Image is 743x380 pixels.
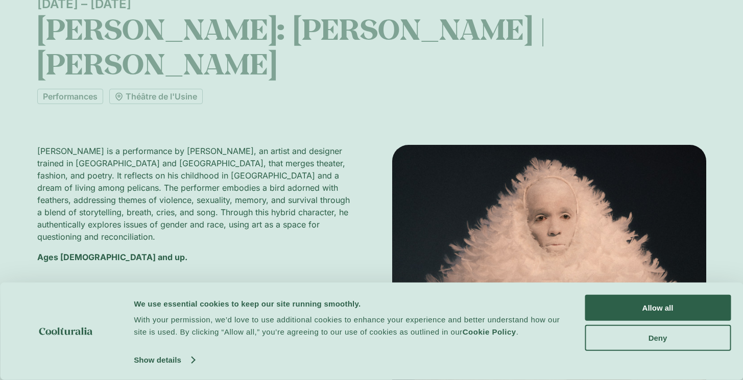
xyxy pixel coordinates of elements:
[109,89,203,104] a: Théâtre de l'Usine
[37,11,706,81] h1: [PERSON_NAME]: [PERSON_NAME] | [PERSON_NAME]
[516,327,519,336] span: .
[134,315,560,336] span: With your permission, we’d love to use additional cookies to enhance your experience and better u...
[134,297,573,310] div: We use essential cookies to keep our site running smoothly.
[463,327,516,336] a: Cookie Policy
[134,352,194,368] a: Show details
[37,252,187,262] strong: Ages [DEMOGRAPHIC_DATA] and up.
[585,324,731,350] button: Deny
[585,295,731,321] button: Allow all
[39,327,93,335] img: logo
[37,89,103,104] a: Performances
[37,145,351,243] p: [PERSON_NAME] is a performance by [PERSON_NAME], an artist and designer trained in [GEOGRAPHIC_DA...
